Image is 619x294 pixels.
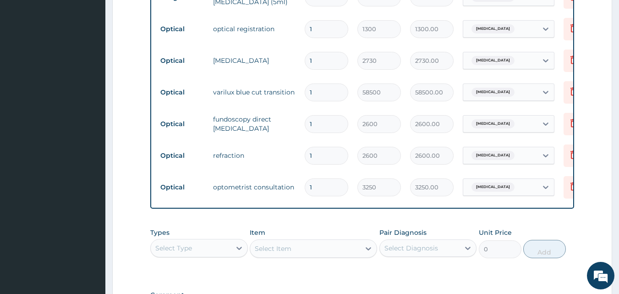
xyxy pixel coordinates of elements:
td: Optical [156,52,208,69]
span: [MEDICAL_DATA] [471,24,515,33]
div: Minimize live chat window [150,5,172,27]
span: [MEDICAL_DATA] [471,183,515,192]
span: [MEDICAL_DATA] [471,56,515,65]
span: [MEDICAL_DATA] [471,88,515,97]
label: Pair Diagnosis [379,228,427,237]
label: Types [150,229,170,237]
td: Optical [156,179,208,196]
label: Item [250,228,265,237]
label: Unit Price [479,228,512,237]
img: d_794563401_company_1708531726252_794563401 [17,46,37,69]
button: Add [523,240,566,258]
span: [MEDICAL_DATA] [471,151,515,160]
td: Optical [156,84,208,101]
td: [MEDICAL_DATA] [208,51,300,70]
td: varilux blue cut transition [208,83,300,101]
div: Chat with us now [48,51,154,63]
div: Select Type [155,244,192,253]
td: optical registration [208,20,300,38]
td: Optical [156,116,208,133]
span: [MEDICAL_DATA] [471,119,515,128]
span: We're online! [53,89,126,181]
td: Optical [156,21,208,38]
div: Select Diagnosis [384,244,438,253]
td: refraction [208,146,300,165]
td: fundoscopy direct [MEDICAL_DATA] [208,110,300,138]
td: optometrist consultation [208,178,300,196]
td: Optical [156,147,208,164]
textarea: Type your message and hit 'Enter' [5,196,175,228]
